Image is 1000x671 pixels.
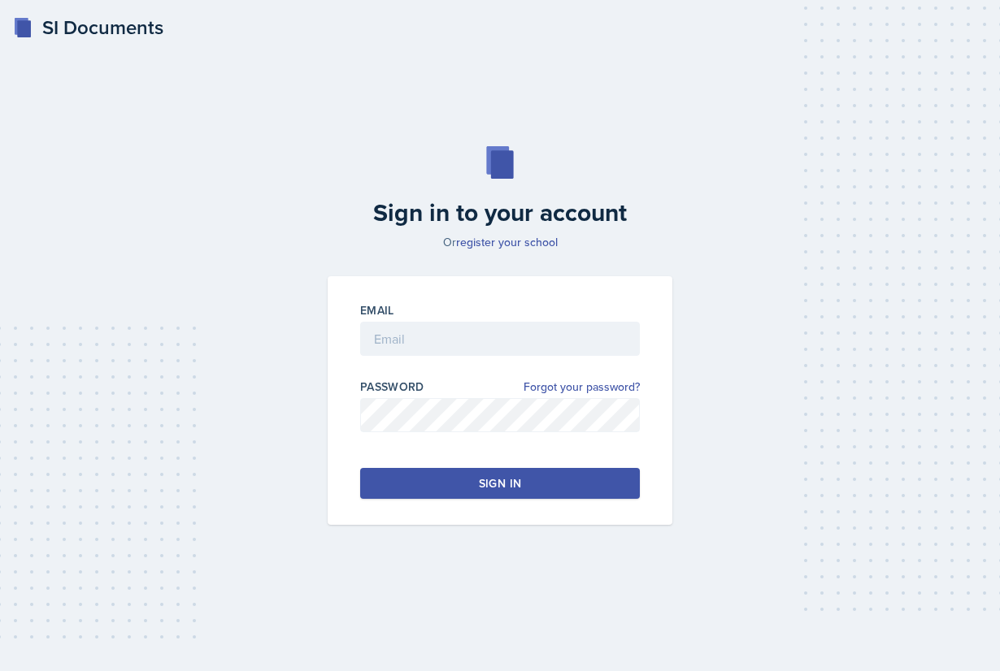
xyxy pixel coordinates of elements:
[318,198,682,227] h2: Sign in to your account
[360,302,394,318] label: Email
[360,468,640,499] button: Sign in
[456,234,558,250] a: register your school
[318,234,682,250] p: Or
[524,379,640,396] a: Forgot your password?
[360,322,640,356] input: Email
[360,379,424,395] label: Password
[13,13,163,42] a: SI Documents
[479,475,521,491] div: Sign in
